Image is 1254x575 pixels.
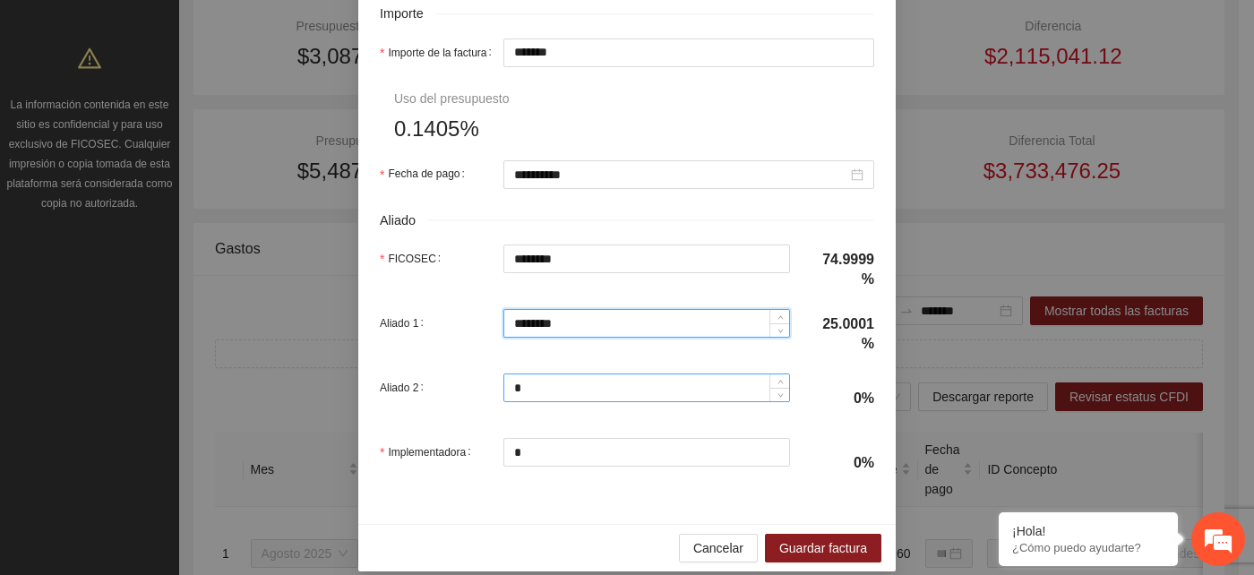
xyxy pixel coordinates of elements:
[380,210,428,231] span: Aliado
[812,389,874,408] h4: 0%
[380,373,431,402] label: Aliado 2:
[679,534,758,562] button: Cancelar
[380,245,448,273] label: FICOSEC:
[765,534,881,562] button: Guardar factura
[769,374,789,388] span: Increase Value
[9,384,341,447] textarea: Escriba su mensaje y pulse “Intro”
[769,388,789,401] span: Decrease Value
[380,160,472,189] label: Fecha de pago:
[394,112,479,146] span: 0.1405%
[380,438,478,467] label: Implementadora:
[775,390,786,400] span: down
[812,314,874,355] h4: 25.0001%
[779,538,867,558] span: Guardar factura
[769,323,789,337] span: Decrease Value
[769,310,789,323] span: Increase Value
[812,453,874,473] h4: 0%
[380,309,431,338] label: Aliado 1:
[504,439,790,466] input: Implementadora:
[104,186,247,367] span: Estamos en línea.
[380,39,499,67] label: Importe de la factura:
[504,310,790,337] input: Aliado 1:
[693,538,743,558] span: Cancelar
[394,89,509,108] div: Uso del presupuesto
[775,313,786,323] span: up
[504,39,873,66] input: Importe de la factura:
[775,325,786,336] span: down
[1012,524,1164,538] div: ¡Hola!
[93,91,301,115] div: Chatee con nosotros ahora
[812,250,874,290] h4: 74.9999%
[504,374,790,401] input: Aliado 2:
[1012,541,1164,554] p: ¿Cómo puedo ayudarte?
[775,377,786,388] span: up
[294,9,337,52] div: Minimizar ventana de chat en vivo
[380,4,436,24] span: Importe
[514,165,847,185] input: Fecha de pago:
[504,245,790,272] input: FICOSEC:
